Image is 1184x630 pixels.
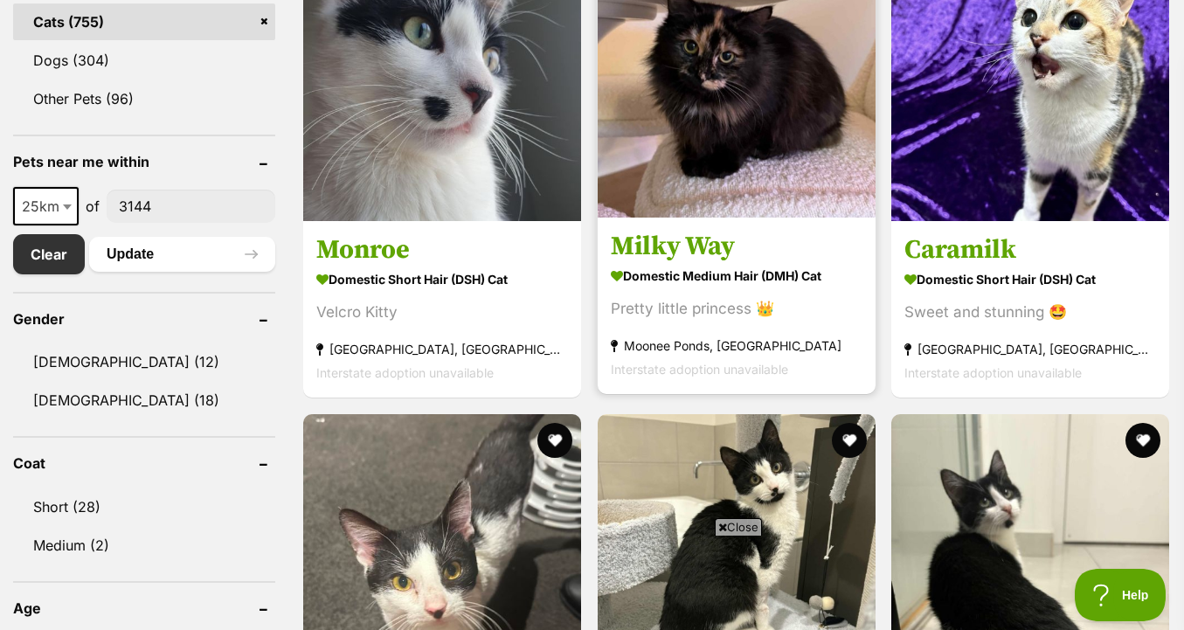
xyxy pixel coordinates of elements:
a: Milky Way Domestic Medium Hair (DMH) Cat Pretty little princess 👑 Moonee Ponds, [GEOGRAPHIC_DATA]... [598,217,876,394]
header: Age [13,600,275,616]
iframe: Advertisement [169,543,1016,621]
button: favourite [831,423,866,458]
div: Sweet and stunning 🤩 [904,301,1156,324]
a: Short (28) [13,488,275,525]
strong: Domestic Medium Hair (DMH) Cat [611,263,862,288]
h3: Milky Way [611,230,862,263]
button: Update [89,237,275,272]
a: Monroe Domestic Short Hair (DSH) Cat Velcro Kitty [GEOGRAPHIC_DATA], [GEOGRAPHIC_DATA] Interstate... [303,220,581,398]
button: favourite [1125,423,1160,458]
strong: Domestic Short Hair (DSH) Cat [316,267,568,292]
a: Medium (2) [13,527,275,564]
a: Caramilk Domestic Short Hair (DSH) Cat Sweet and stunning 🤩 [GEOGRAPHIC_DATA], [GEOGRAPHIC_DATA] ... [891,220,1169,398]
span: 25km [13,187,79,225]
header: Coat [13,455,275,471]
a: Dogs (304) [13,42,275,79]
input: postcode [107,190,275,223]
span: Interstate adoption unavailable [316,365,494,380]
span: of [86,196,100,217]
div: Velcro Kitty [316,301,568,324]
h3: Monroe [316,233,568,267]
header: Pets near me within [13,154,275,170]
strong: Moonee Ponds, [GEOGRAPHIC_DATA] [611,334,862,357]
a: Other Pets (96) [13,80,275,117]
span: Interstate adoption unavailable [611,362,788,377]
span: 25km [15,194,77,218]
strong: [GEOGRAPHIC_DATA], [GEOGRAPHIC_DATA] [904,337,1156,361]
iframe: Help Scout Beacon - Open [1075,569,1167,621]
a: [DEMOGRAPHIC_DATA] (18) [13,382,275,419]
div: Pretty little princess 👑 [611,297,862,321]
a: Cats (755) [13,3,275,40]
h3: Caramilk [904,233,1156,267]
button: favourite [537,423,572,458]
a: Clear [13,234,85,274]
a: [DEMOGRAPHIC_DATA] (12) [13,343,275,380]
strong: [GEOGRAPHIC_DATA], [GEOGRAPHIC_DATA] [316,337,568,361]
strong: Domestic Short Hair (DSH) Cat [904,267,1156,292]
span: Interstate adoption unavailable [904,365,1082,380]
header: Gender [13,311,275,327]
span: Close [715,518,762,536]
